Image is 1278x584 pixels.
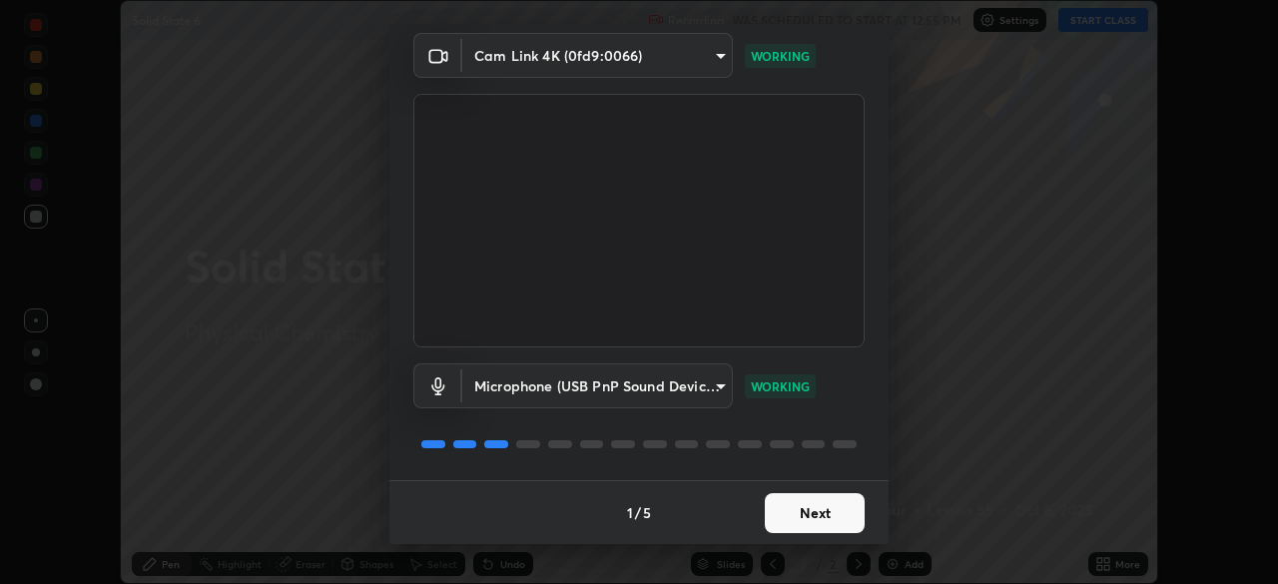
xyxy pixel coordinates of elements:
p: WORKING [751,47,810,65]
div: Cam Link 4K (0fd9:0066) [462,33,733,78]
div: Cam Link 4K (0fd9:0066) [462,363,733,408]
h4: / [635,502,641,523]
button: Next [765,493,865,533]
h4: 5 [643,502,651,523]
p: WORKING [751,377,810,395]
h4: 1 [627,502,633,523]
